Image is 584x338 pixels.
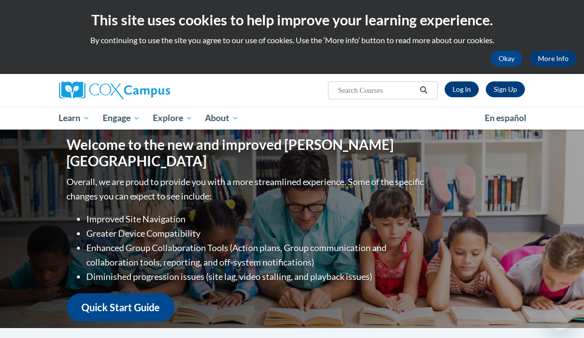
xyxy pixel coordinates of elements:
a: Log In [445,81,479,97]
span: About [205,112,239,124]
span: Engage [103,112,140,124]
li: Enhanced Group Collaboration Tools (Action plans, Group communication and collaboration tools, re... [86,241,426,270]
h1: Welcome to the new and improved [PERSON_NAME][GEOGRAPHIC_DATA] [66,136,426,170]
h2: This site uses cookies to help improve your learning experience. [7,10,577,30]
li: Diminished progression issues (site lag, video stalling, and playback issues) [86,270,426,284]
iframe: Button to launch messaging window [544,298,576,330]
a: En español [478,108,533,129]
a: Explore [146,107,199,130]
p: Overall, we are proud to provide you with a more streamlined experience. Some of the specific cha... [66,175,426,203]
p: By continuing to use the site you agree to our use of cookies. Use the ‘More info’ button to read... [7,35,577,46]
input: Search Courses [337,84,416,96]
span: En español [485,113,526,123]
a: Quick Start Guide [66,293,175,322]
a: About [198,107,245,130]
img: Cox Campus [59,81,170,99]
a: Cox Campus [59,81,204,99]
span: Learn [59,112,90,124]
li: Greater Device Compatibility [86,226,426,241]
li: Improved Site Navigation [86,212,426,226]
span: Explore [153,112,193,124]
button: Okay [491,51,522,67]
a: Engage [96,107,146,130]
a: Register [486,81,525,97]
div: Main menu [52,107,533,130]
a: Learn [53,107,97,130]
a: More Info [530,51,577,67]
button: Search [416,84,431,96]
